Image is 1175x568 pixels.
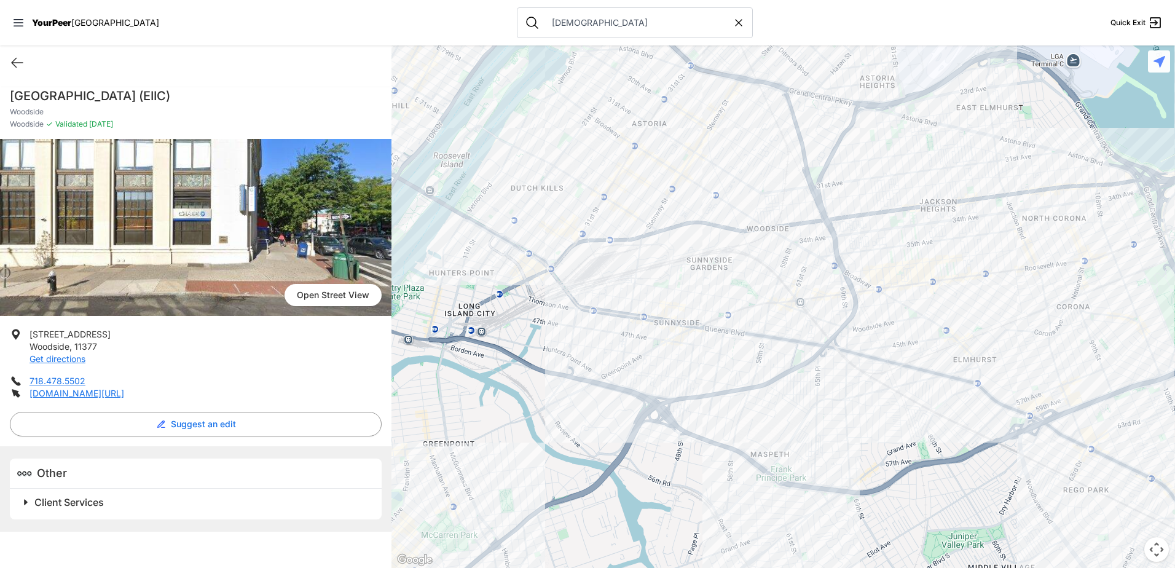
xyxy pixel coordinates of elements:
[1144,537,1169,562] button: Map camera controls
[10,107,382,117] p: Woodside
[55,119,87,128] span: Validated
[32,17,71,28] span: YourPeer
[46,119,53,129] span: ✓
[29,341,69,352] span: Woodside
[1110,18,1146,28] span: Quick Exit
[29,353,85,364] a: Get directions
[285,284,382,306] a: Open Street View
[10,119,44,129] span: Woodside
[395,552,435,568] a: Open this area in Google Maps (opens a new window)
[29,388,124,398] a: [DOMAIN_NAME][URL]
[10,87,382,105] h1: [GEOGRAPHIC_DATA] (EIIC)
[34,496,104,508] span: Client Services
[29,329,111,339] span: [STREET_ADDRESS]
[29,376,85,386] a: 718.478.5502
[71,17,159,28] span: [GEOGRAPHIC_DATA]
[395,552,435,568] img: Google
[74,341,97,352] span: 11377
[10,412,382,436] button: Suggest an edit
[544,17,733,29] input: Search
[32,19,159,26] a: YourPeer[GEOGRAPHIC_DATA]
[87,119,113,128] span: [DATE]
[37,467,67,479] span: Other
[1110,15,1163,30] a: Quick Exit
[171,418,236,430] span: Suggest an edit
[69,341,72,352] span: ,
